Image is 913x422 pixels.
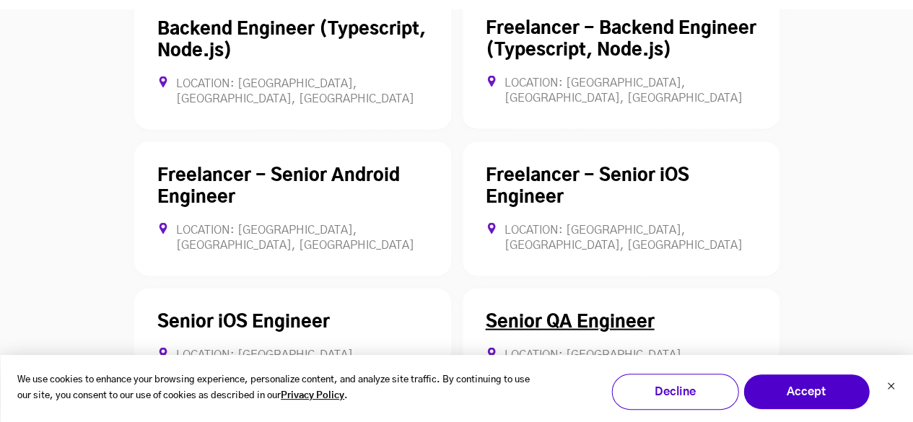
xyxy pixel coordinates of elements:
[486,347,756,377] div: Location: [GEOGRAPHIC_DATA], [GEOGRAPHIC_DATA], [GEOGRAPHIC_DATA]
[486,222,756,252] div: Location: [GEOGRAPHIC_DATA], [GEOGRAPHIC_DATA], [GEOGRAPHIC_DATA]
[17,372,530,405] p: We use cookies to enhance your browsing experience, personalize content, and analyze site traffic...
[486,167,689,206] a: Freelancer - Senior iOS Engineer
[743,374,870,410] button: Accept
[611,374,738,410] button: Decline
[157,313,330,330] a: Senior iOS Engineer
[157,76,428,106] div: Location: [GEOGRAPHIC_DATA], [GEOGRAPHIC_DATA], [GEOGRAPHIC_DATA]
[157,222,428,252] div: Location: [GEOGRAPHIC_DATA], [GEOGRAPHIC_DATA], [GEOGRAPHIC_DATA]
[157,347,428,377] div: Location: [GEOGRAPHIC_DATA], [GEOGRAPHIC_DATA], [GEOGRAPHIC_DATA]
[486,313,655,330] a: Senior QA Engineer
[886,380,895,395] button: Dismiss cookie banner
[486,75,756,105] div: Location: [GEOGRAPHIC_DATA], [GEOGRAPHIC_DATA], [GEOGRAPHIC_DATA]
[281,388,344,405] a: Privacy Policy
[486,19,756,58] a: Freelancer - Backend Engineer (Typescript, Node.js)
[157,167,400,206] a: Freelancer - Senior Android Engineer
[157,20,426,59] a: Backend Engineer (Typescript, Node.js)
